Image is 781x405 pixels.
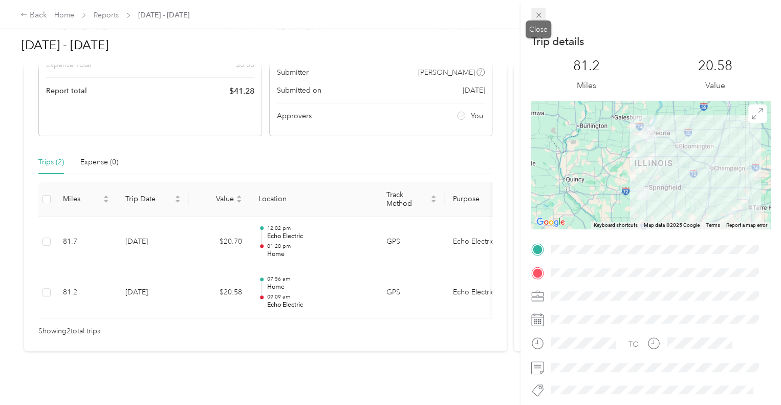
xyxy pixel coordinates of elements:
[573,58,600,74] p: 81.2
[628,339,639,350] div: TO
[726,222,767,228] a: Report a map error
[594,222,638,229] button: Keyboard shortcuts
[534,216,568,229] a: Open this area in Google Maps (opens a new window)
[526,20,551,38] div: Close
[705,79,725,92] p: Value
[577,79,596,92] p: Miles
[698,58,732,74] p: 20.58
[724,348,781,405] iframe: Everlance-gr Chat Button Frame
[644,222,700,228] span: Map data ©2025 Google
[706,222,720,228] a: Terms (opens in new tab)
[534,216,568,229] img: Google
[531,34,584,49] p: Trip details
